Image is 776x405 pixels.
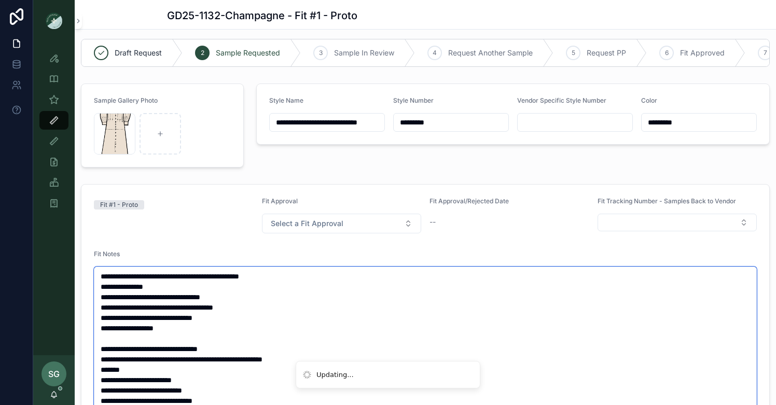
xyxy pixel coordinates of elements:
span: Fit Approval/Rejected Date [429,197,509,205]
button: Select Button [262,214,422,233]
span: Select a Fit Approval [271,218,343,229]
span: Fit Tracking Number - Samples Back to Vendor [598,197,736,205]
span: Sample Requested [216,48,280,58]
button: Select Button [598,214,757,231]
span: Request PP [587,48,626,58]
span: 2 [201,49,204,57]
span: Fit Approval [262,197,298,205]
div: Updating... [316,370,354,380]
span: Sample Gallery Photo [94,96,158,104]
div: scrollable content [33,41,75,226]
span: Style Name [269,96,303,104]
span: 7 [764,49,767,57]
h1: GD25-1132-Champagne - Fit #1 - Proto [167,8,357,23]
img: App logo [46,12,62,29]
span: SG [48,368,60,380]
span: Color [641,96,657,104]
span: Draft Request [115,48,162,58]
span: Sample In Review [334,48,394,58]
span: 4 [433,49,437,57]
span: Fit Approved [680,48,725,58]
span: Request Another Sample [448,48,533,58]
span: Fit Notes [94,250,120,258]
div: Fit #1 - Proto [100,200,138,210]
span: -- [429,217,436,227]
span: 6 [665,49,669,57]
span: 3 [319,49,323,57]
span: Style Number [393,96,434,104]
span: Vendor Specific Style Number [517,96,606,104]
span: 5 [572,49,575,57]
